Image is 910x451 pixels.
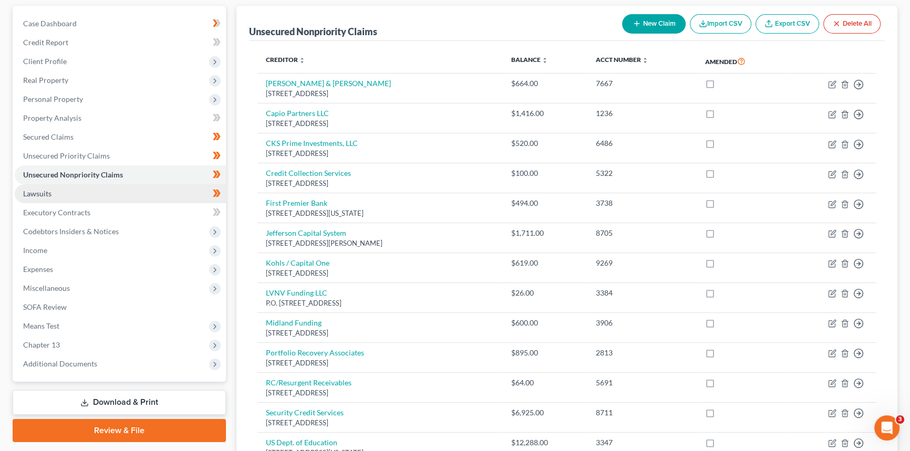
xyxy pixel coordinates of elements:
button: New Claim [622,14,686,34]
div: $1,416.00 [511,108,579,119]
a: Creditor unfold_more [266,56,305,64]
span: Credit Report [23,38,68,47]
div: $600.00 [511,318,579,328]
span: 3 [896,415,904,424]
span: Personal Property [23,95,83,103]
div: [STREET_ADDRESS][US_STATE] [266,208,494,218]
div: [STREET_ADDRESS] [266,268,494,278]
a: Download & Print [13,390,226,415]
a: Acct Number unfold_more [596,56,648,64]
span: Property Analysis [23,113,81,122]
a: Jefferson Capital System [266,228,346,237]
div: [STREET_ADDRESS] [266,89,494,99]
div: 6486 [596,138,688,149]
a: Credit Report [15,33,226,52]
div: [STREET_ADDRESS][PERSON_NAME] [266,238,494,248]
a: Secured Claims [15,128,226,146]
div: 3347 [596,437,688,448]
a: Credit Collection Services [266,169,351,177]
button: Import CSV [690,14,751,34]
div: 8705 [596,228,688,238]
button: Delete All [823,14,881,34]
a: RC/Resurgent Receivables [266,378,351,387]
div: 3738 [596,198,688,208]
div: $520.00 [511,138,579,149]
div: $26.00 [511,288,579,298]
a: Capio Partners LLC [266,109,329,118]
i: unfold_more [299,57,305,64]
div: 5691 [596,377,688,388]
div: $619.00 [511,258,579,268]
a: Portfolio Recovery Associates [266,348,364,357]
span: Case Dashboard [23,19,77,28]
th: Amended [697,49,787,74]
span: Expenses [23,265,53,274]
div: 8711 [596,407,688,418]
span: Unsecured Nonpriority Claims [23,170,123,179]
div: [STREET_ADDRESS] [266,388,494,398]
span: Real Property [23,76,68,85]
div: 9269 [596,258,688,268]
div: P.O. [STREET_ADDRESS] [266,298,494,308]
a: Kohls / Capital One [266,258,329,267]
a: Lawsuits [15,184,226,203]
a: Balance unfold_more [511,56,548,64]
a: [PERSON_NAME] & [PERSON_NAME] [266,79,391,88]
div: 1236 [596,108,688,119]
span: Client Profile [23,57,67,66]
div: $100.00 [511,168,579,179]
div: $12,288.00 [511,437,579,448]
div: $64.00 [511,377,579,388]
div: Unsecured Nonpriority Claims [249,25,377,38]
div: 3906 [596,318,688,328]
a: Security Credit Services [266,408,344,417]
i: unfold_more [542,57,548,64]
a: Export CSV [756,14,819,34]
a: First Premier Bank [266,198,327,207]
a: CKS Prime Investments, LLC [266,139,358,148]
div: [STREET_ADDRESS] [266,418,494,428]
div: $895.00 [511,348,579,358]
iframe: Intercom live chat [874,415,899,440]
span: Secured Claims [23,132,74,141]
a: Unsecured Nonpriority Claims [15,165,226,184]
div: 2813 [596,348,688,358]
span: Executory Contracts [23,208,90,217]
i: unfold_more [642,57,648,64]
div: [STREET_ADDRESS] [266,119,494,129]
span: Miscellaneous [23,284,70,292]
span: SOFA Review [23,302,67,311]
a: Unsecured Priority Claims [15,146,226,165]
span: Lawsuits [23,189,51,198]
a: LVNV Funding LLC [266,288,327,297]
div: [STREET_ADDRESS] [266,179,494,188]
a: Review & File [13,419,226,442]
div: 5322 [596,168,688,179]
div: $494.00 [511,198,579,208]
a: Executory Contracts [15,203,226,222]
a: Case Dashboard [15,14,226,33]
div: $664.00 [511,78,579,89]
div: 3384 [596,288,688,298]
a: Property Analysis [15,109,226,128]
div: [STREET_ADDRESS] [266,358,494,368]
span: Unsecured Priority Claims [23,151,110,160]
span: Income [23,246,47,255]
div: [STREET_ADDRESS] [266,328,494,338]
span: Means Test [23,321,59,330]
div: [STREET_ADDRESS] [266,149,494,159]
a: US Dept. of Education [266,438,337,447]
div: $1,711.00 [511,228,579,238]
span: Additional Documents [23,359,97,368]
span: Codebtors Insiders & Notices [23,227,119,236]
a: Midland Funding [266,318,322,327]
div: $6,925.00 [511,407,579,418]
a: SOFA Review [15,298,226,317]
div: 7667 [596,78,688,89]
span: Chapter 13 [23,340,60,349]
